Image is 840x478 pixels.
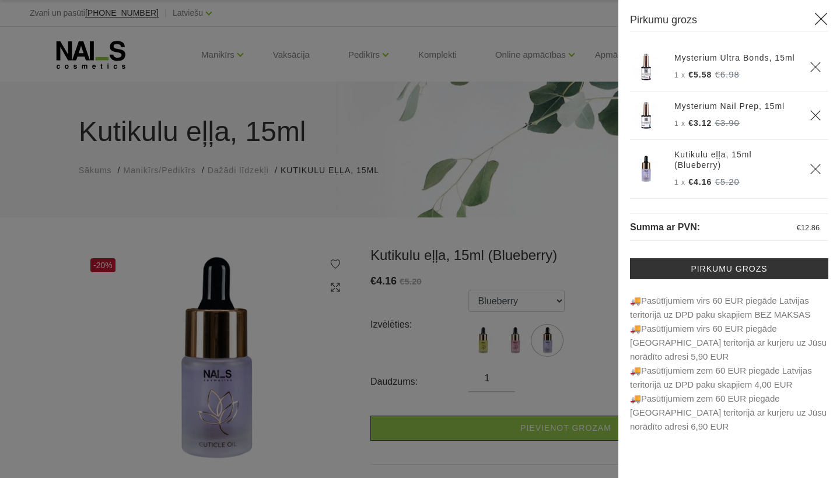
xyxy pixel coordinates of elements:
span: €3.12 [688,118,712,128]
p: 🚚Pasūtījumiem virs 60 EUR piegāde Latvijas teritorijā uz DPD paku skapjiem BEZ MAKSAS 🚚Pasūtījumi... [630,294,828,434]
span: 12.86 [801,223,820,232]
s: €3.90 [715,118,740,128]
span: 1 x [674,71,685,79]
a: Delete [810,163,821,175]
a: Kutikulu eļļa, 15ml (Blueberry) [674,149,796,170]
s: €5.20 [715,177,740,187]
h3: Pirkumu grozs [630,12,828,31]
span: € [797,223,801,232]
s: €6.98 [715,69,740,79]
span: 1 x [674,178,685,187]
a: Mysterium Ultra Bonds, 15ml [674,52,795,63]
span: Summa ar PVN: [630,222,700,232]
span: €4.16 [688,177,712,187]
span: €5.58 [688,70,712,79]
a: Mysterium Nail Prep, 15ml [674,101,785,111]
a: Pirkumu grozs [630,258,828,279]
a: Delete [810,61,821,73]
span: 1 x [674,119,685,128]
a: Delete [810,110,821,121]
